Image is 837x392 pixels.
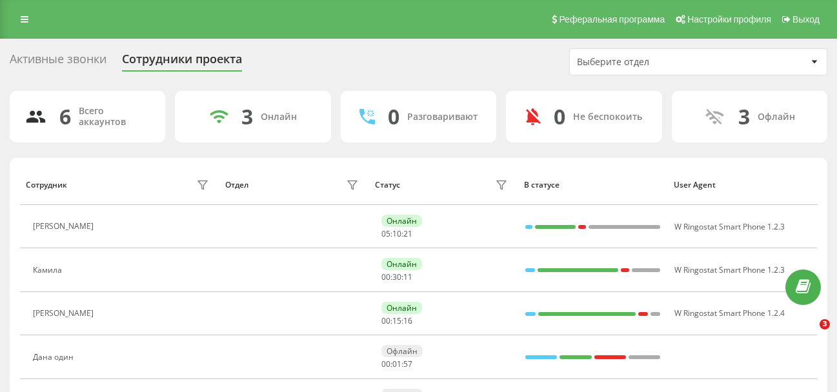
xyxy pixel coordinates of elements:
[554,104,565,129] div: 0
[388,104,399,129] div: 0
[381,345,423,357] div: Офлайн
[122,52,242,72] div: Сотрудники проекта
[392,271,401,282] span: 30
[577,57,731,68] div: Выберите отдел
[403,271,412,282] span: 11
[381,271,390,282] span: 00
[381,360,412,369] div: : :
[375,181,400,190] div: Статус
[392,228,401,239] span: 10
[33,353,77,362] div: Дана один
[403,228,412,239] span: 21
[738,104,750,129] div: 3
[26,181,67,190] div: Сотрудник
[758,112,795,122] div: Офлайн
[381,273,412,282] div: : :
[241,104,253,129] div: 3
[687,14,771,24] span: Настройки профиля
[33,309,97,318] div: [PERSON_NAME]
[10,52,106,72] div: Активные звонки
[33,222,97,231] div: [PERSON_NAME]
[381,228,390,239] span: 05
[524,181,661,190] div: В статусе
[559,14,665,24] span: Реферальная программа
[407,112,478,122] div: Разговаривают
[381,258,422,270] div: Онлайн
[403,358,412,369] span: 57
[381,315,390,326] span: 00
[225,181,248,190] div: Отдел
[79,106,150,128] div: Всего аккаунтов
[381,302,422,314] div: Онлайн
[261,112,297,122] div: Онлайн
[392,315,401,326] span: 15
[33,266,65,275] div: Камила
[792,14,820,24] span: Выход
[793,319,824,350] iframe: Intercom live chat
[403,315,412,326] span: 16
[674,308,785,318] span: W Ringostat Smart Phone 1.2.4
[381,215,422,227] div: Онлайн
[820,319,830,329] span: 3
[381,358,390,369] span: 00
[381,230,412,239] div: : :
[59,104,71,129] div: 6
[392,358,401,369] span: 01
[381,317,412,326] div: : :
[674,221,785,232] span: W Ringostat Smart Phone 1.2.3
[674,264,785,275] span: W Ringostat Smart Phone 1.2.3
[573,112,642,122] div: Не беспокоить
[674,181,811,190] div: User Agent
